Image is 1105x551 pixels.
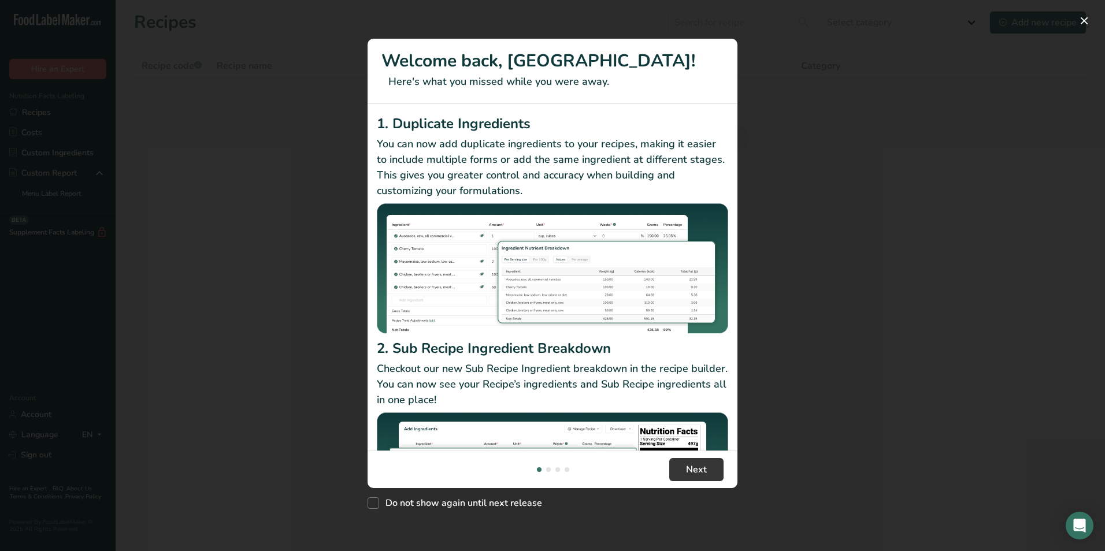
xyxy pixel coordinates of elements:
[377,361,728,408] p: Checkout our new Sub Recipe Ingredient breakdown in the recipe builder. You can now see your Reci...
[381,48,724,74] h1: Welcome back, [GEOGRAPHIC_DATA]!
[379,497,542,509] span: Do not show again until next release
[1066,512,1093,539] div: Open Intercom Messenger
[377,338,728,359] h2: 2. Sub Recipe Ingredient Breakdown
[669,458,724,481] button: Next
[377,203,728,334] img: Duplicate Ingredients
[377,113,728,134] h2: 1. Duplicate Ingredients
[686,463,707,476] span: Next
[377,412,728,543] img: Sub Recipe Ingredient Breakdown
[377,136,728,199] p: You can now add duplicate ingredients to your recipes, making it easier to include multiple forms...
[381,74,724,90] p: Here's what you missed while you were away.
